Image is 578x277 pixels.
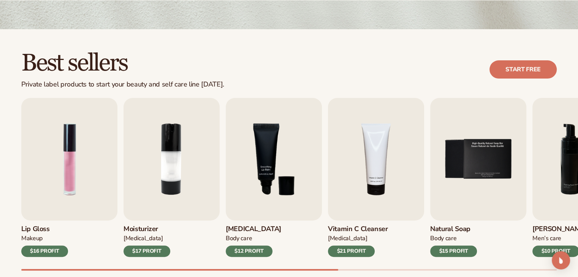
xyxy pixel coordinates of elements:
[489,60,557,79] a: Start free
[430,235,477,242] div: Body Care
[124,98,220,257] a: 2 / 9
[328,225,388,233] h3: Vitamin C Cleanser
[328,98,424,257] a: 4 / 9
[21,50,224,76] h2: Best sellers
[21,98,117,257] a: 1 / 9
[430,246,477,257] div: $15 PROFIT
[21,235,68,242] div: Makeup
[21,225,68,233] h3: Lip Gloss
[21,246,68,257] div: $16 PROFIT
[124,235,170,242] div: [MEDICAL_DATA]
[430,98,526,257] a: 5 / 9
[552,251,570,269] div: Open Intercom Messenger
[226,98,322,257] a: 3 / 9
[226,225,281,233] h3: [MEDICAL_DATA]
[21,80,224,89] div: Private label products to start your beauty and self care line [DATE].
[226,235,281,242] div: Body Care
[328,235,388,242] div: [MEDICAL_DATA]
[226,246,272,257] div: $12 PROFIT
[430,225,477,233] h3: Natural Soap
[328,246,375,257] div: $21 PROFIT
[124,225,170,233] h3: Moisturizer
[124,246,170,257] div: $17 PROFIT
